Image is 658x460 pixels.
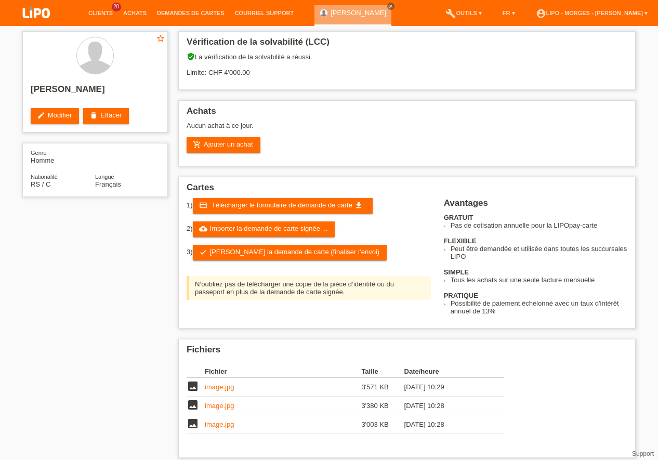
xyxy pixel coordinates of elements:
a: cloud_uploadImporter la demande de carte signée ... [193,221,335,237]
th: Fichier [205,365,361,378]
span: Télécharger le formulaire de demande de carte [212,201,352,209]
a: Clients [83,10,118,16]
i: image [187,399,199,411]
h2: Avantages [444,198,627,214]
a: editModifier [31,108,79,124]
a: [PERSON_NAME] [331,9,386,17]
i: image [187,380,199,392]
td: [DATE] 10:28 [404,397,490,415]
i: cloud_upload [199,225,207,233]
h2: [PERSON_NAME] [31,84,160,100]
a: image.jpg [205,420,234,428]
div: 3) [187,245,431,260]
a: account_circleLIPO - Morges - [PERSON_NAME] ▾ [531,10,653,16]
td: [DATE] 10:28 [404,415,490,434]
a: deleteEffacer [83,108,129,124]
li: Possibilité de paiement échelonné avec un taux d'intérêt annuel de 13% [451,299,627,315]
i: star_border [156,34,165,43]
span: Langue [95,174,114,180]
li: Tous les achats sur une seule facture mensuelle [451,276,627,284]
span: 20 [112,3,121,11]
a: star_border [156,34,165,45]
h2: Achats [187,106,627,122]
li: Peut être demandée et utilisée dans toutes les succursales LIPO [451,245,627,260]
i: add_shopping_cart [193,140,201,149]
a: FR ▾ [497,10,520,16]
h2: Fichiers [187,345,627,360]
a: LIPO pay [10,21,62,29]
h2: Cartes [187,182,627,198]
i: verified_user [187,52,195,61]
span: Nationalité [31,174,58,180]
a: Demandes de cartes [152,10,230,16]
div: N‘oubliez pas de télécharger une copie de la pièce d‘identité ou du passeport en plus de la deman... [187,276,431,300]
div: 2) [187,221,431,237]
h2: Vérification de la solvabilité (LCC) [187,37,627,52]
a: check[PERSON_NAME] la demande de carte (finaliser l’envoi) [193,245,387,260]
a: Support [632,450,654,457]
div: La vérification de la solvabilité a réussi. Limite: CHF 4'000.00 [187,52,627,84]
td: 3'380 KB [361,397,404,415]
b: GRATUIT [444,214,473,221]
a: add_shopping_cartAjouter un achat [187,137,260,153]
b: PRATIQUE [444,292,478,299]
span: Français [95,180,121,188]
td: 3'003 KB [361,415,404,434]
a: image.jpg [205,383,234,391]
b: FLEXIBLE [444,237,477,245]
div: 1) [187,198,431,214]
th: Date/heure [404,365,490,378]
a: Courriel Support [230,10,299,16]
div: Homme [31,149,95,164]
td: [DATE] 10:29 [404,378,490,397]
i: credit_card [199,201,207,209]
span: Genre [31,150,47,156]
i: build [445,8,456,19]
a: buildOutils ▾ [440,10,486,16]
b: SIMPLE [444,268,469,276]
i: delete [89,111,98,120]
a: image.jpg [205,402,234,410]
a: close [387,3,394,10]
i: check [199,248,207,256]
i: image [187,417,199,430]
th: Taille [361,365,404,378]
a: Achats [118,10,152,16]
a: credit_card Télécharger le formulaire de demande de carte get_app [193,198,373,214]
td: 3'571 KB [361,378,404,397]
i: edit [37,111,45,120]
div: Aucun achat à ce jour. [187,122,627,137]
li: Pas de cotisation annuelle pour la LIPOpay-carte [451,221,627,229]
i: close [388,4,393,9]
i: account_circle [536,8,546,19]
i: get_app [354,201,363,209]
span: Serbie / C / 15.03.1985 [31,180,50,188]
